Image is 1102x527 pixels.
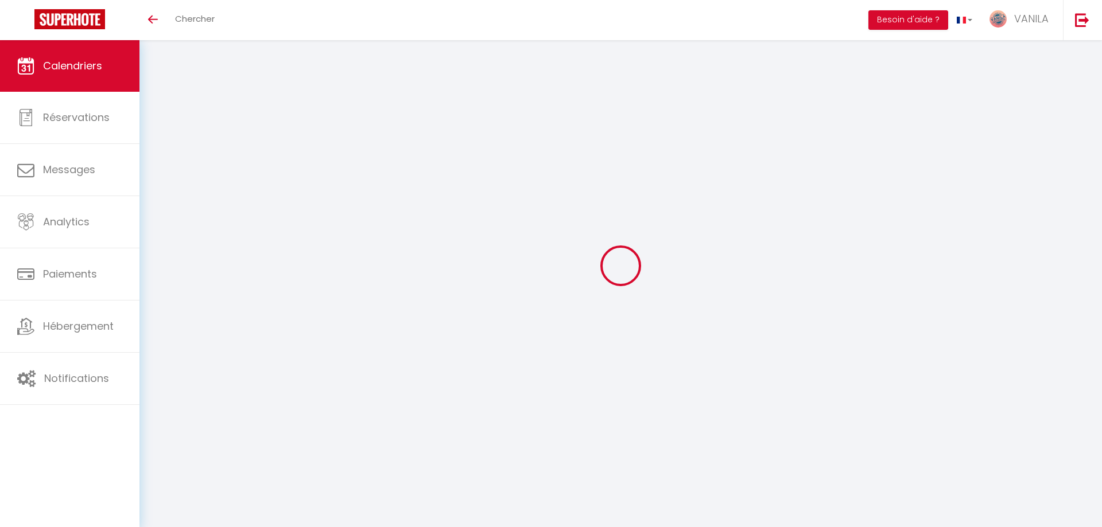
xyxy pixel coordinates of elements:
[43,58,102,73] span: Calendriers
[1075,13,1089,27] img: logout
[43,162,95,177] span: Messages
[990,10,1007,28] img: ...
[1014,11,1049,26] span: VANILA
[44,371,109,385] span: Notifications
[34,9,105,29] img: Super Booking
[43,267,97,281] span: Paiements
[868,10,948,30] button: Besoin d'aide ?
[43,214,90,229] span: Analytics
[43,110,110,124] span: Réservations
[175,13,215,25] span: Chercher
[43,319,114,333] span: Hébergement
